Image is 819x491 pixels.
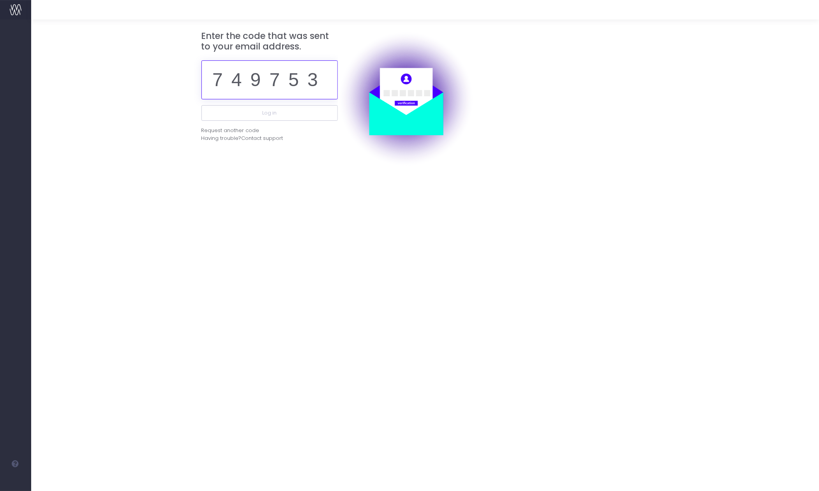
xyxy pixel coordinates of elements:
[201,134,338,142] div: Having trouble?
[201,127,259,134] div: Request another code
[10,475,21,487] img: images/default_profile_image.png
[201,31,338,52] h3: Enter the code that was sent to your email address.
[242,134,283,142] span: Contact support
[201,105,338,121] button: Log in
[338,31,474,167] img: auth.png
